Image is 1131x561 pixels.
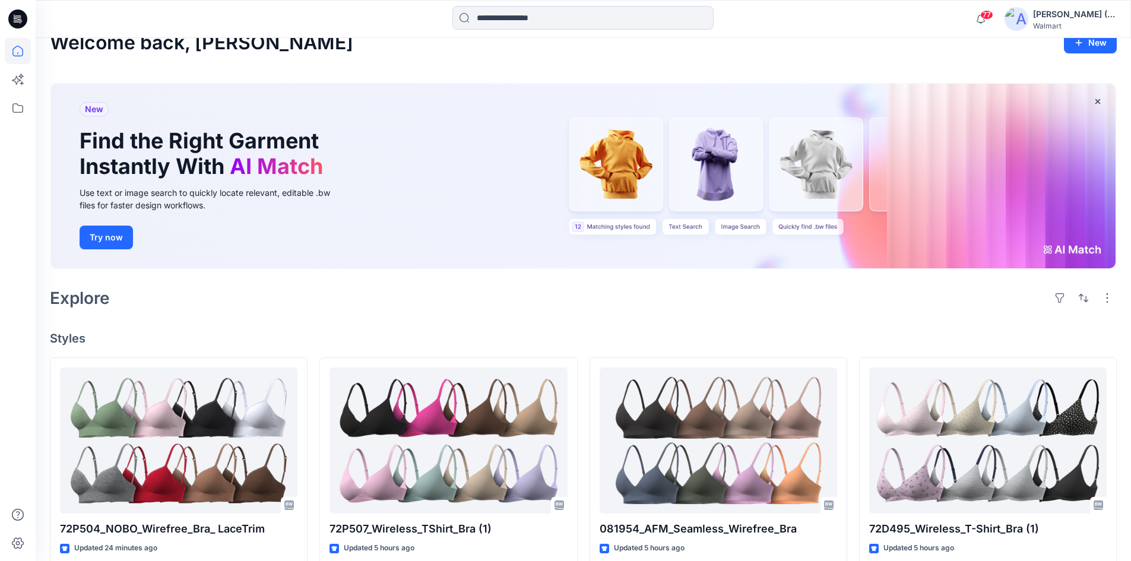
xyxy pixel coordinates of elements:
p: Updated 5 hours ago [344,542,414,554]
p: 72P504_NOBO_Wirefree_Bra_ LaceTrim [60,521,297,537]
span: 77 [980,10,993,20]
button: Try now [80,226,133,249]
div: [PERSON_NAME] (Delta Galil) [1033,7,1116,21]
a: 72D495_Wireless_T-Shirt_Bra (1) [869,367,1107,514]
button: New [1064,32,1117,53]
a: 081954_AFM_Seamless_Wirefree_Bra [600,367,837,514]
span: New [85,102,103,116]
p: Updated 5 hours ago [883,542,954,554]
a: 72P507_Wireless_TShirt_Bra (1) [330,367,567,514]
p: Updated 24 minutes ago [74,542,157,554]
h4: Styles [50,331,1117,346]
p: 72P507_Wireless_TShirt_Bra (1) [330,521,567,537]
a: 72P504_NOBO_Wirefree_Bra_ LaceTrim [60,367,297,514]
span: AI Match [230,153,323,179]
h1: Find the Right Garment Instantly With [80,128,329,179]
div: Walmart [1033,21,1116,30]
p: 72D495_Wireless_T-Shirt_Bra (1) [869,521,1107,537]
div: Use text or image search to quickly locate relevant, editable .bw files for faster design workflows. [80,186,347,211]
h2: Explore [50,289,110,308]
img: avatar [1005,7,1028,31]
p: Updated 5 hours ago [614,542,685,554]
p: 081954_AFM_Seamless_Wirefree_Bra [600,521,837,537]
h2: Welcome back, [PERSON_NAME] [50,32,353,54]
